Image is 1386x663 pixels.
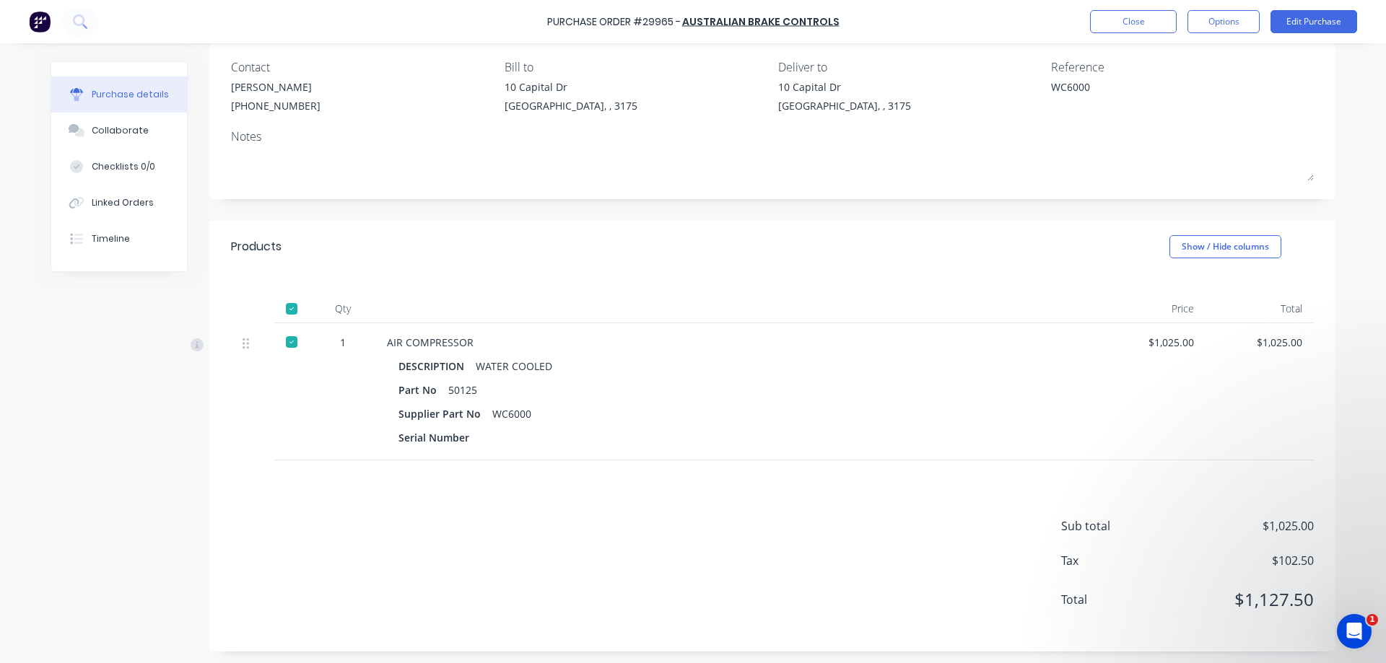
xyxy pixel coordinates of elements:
[51,113,187,149] button: Collaborate
[30,349,233,364] div: Factory Weekly Updates - [DATE]
[51,221,187,257] button: Timeline
[1061,517,1169,535] span: Sub total
[231,98,321,113] div: [PHONE_NUMBER]
[84,486,134,496] span: Messages
[492,403,531,424] div: WC6000
[1109,335,1194,350] div: $1,025.00
[14,170,274,225] div: Ask a questionAI Agent and team can help
[1206,294,1314,323] div: Total
[29,127,260,152] p: How can we help?
[51,149,187,185] button: Checklists 0/0
[398,403,492,424] div: Supplier Part No
[1187,10,1260,33] button: Options
[72,450,144,508] button: Messages
[778,58,1041,76] div: Deliver to
[30,245,259,260] h2: Have an idea or feature request?
[547,14,681,30] div: Purchase Order #29965 -
[217,450,289,508] button: Help
[167,486,194,496] span: News
[398,356,476,377] div: DESCRIPTION
[19,486,52,496] span: Home
[310,294,375,323] div: Qty
[248,23,274,49] div: Close
[1097,294,1206,323] div: Price
[1169,235,1281,258] button: Show / Hide columns
[106,325,183,341] div: Improvement
[92,124,149,137] div: Collaborate
[51,185,187,221] button: Linked Orders
[505,98,637,113] div: [GEOGRAPHIC_DATA], , 3175
[1217,335,1302,350] div: $1,025.00
[1061,552,1169,569] span: Tax
[778,98,911,113] div: [GEOGRAPHIC_DATA], , 3175
[1051,79,1232,112] textarea: WC6000
[92,88,169,101] div: Purchase details
[1169,517,1314,535] span: $1,025.00
[476,356,552,377] div: WATER COOLED
[231,238,282,255] div: Products
[92,160,155,173] div: Checklists 0/0
[1090,10,1177,33] button: Close
[30,414,259,429] h2: Factory Feature Walkthroughs
[1061,591,1169,608] span: Total
[30,325,100,341] div: New feature
[241,486,264,496] span: Help
[30,265,259,294] button: Share it with us
[1051,58,1314,76] div: Reference
[387,335,1086,350] div: AIR COMPRESSOR
[30,198,242,213] div: AI Agent and team can help
[92,196,154,209] div: Linked Orders
[682,14,840,29] a: AUSTRALIAN BRAKE CONTROLS
[448,379,477,400] div: 50125
[1169,587,1314,612] span: $1,127.50
[778,79,911,95] div: 10 Capital Dr
[398,427,481,448] div: Serial Number
[30,183,242,198] div: Ask a question
[29,102,260,127] p: Hi [PERSON_NAME]
[398,379,448,400] div: Part No
[231,58,494,76] div: Contact
[30,367,233,382] div: Hey, Factory pro there👋
[322,335,364,350] div: 1
[1337,614,1372,649] iframe: Intercom live chat
[51,76,187,113] button: Purchase details
[92,232,130,245] div: Timeline
[1169,552,1314,569] span: $102.50
[231,128,1314,145] div: Notes
[144,450,217,508] button: News
[29,11,51,32] img: Factory
[505,79,637,95] div: 10 Capital Dr
[231,79,321,95] div: [PERSON_NAME]
[14,312,274,395] div: New featureImprovementFactory Weekly Updates - [DATE]Hey, Factory pro there👋
[1367,614,1378,625] span: 1
[29,26,115,49] img: logo
[1270,10,1357,33] button: Edit Purchase
[505,58,767,76] div: Bill to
